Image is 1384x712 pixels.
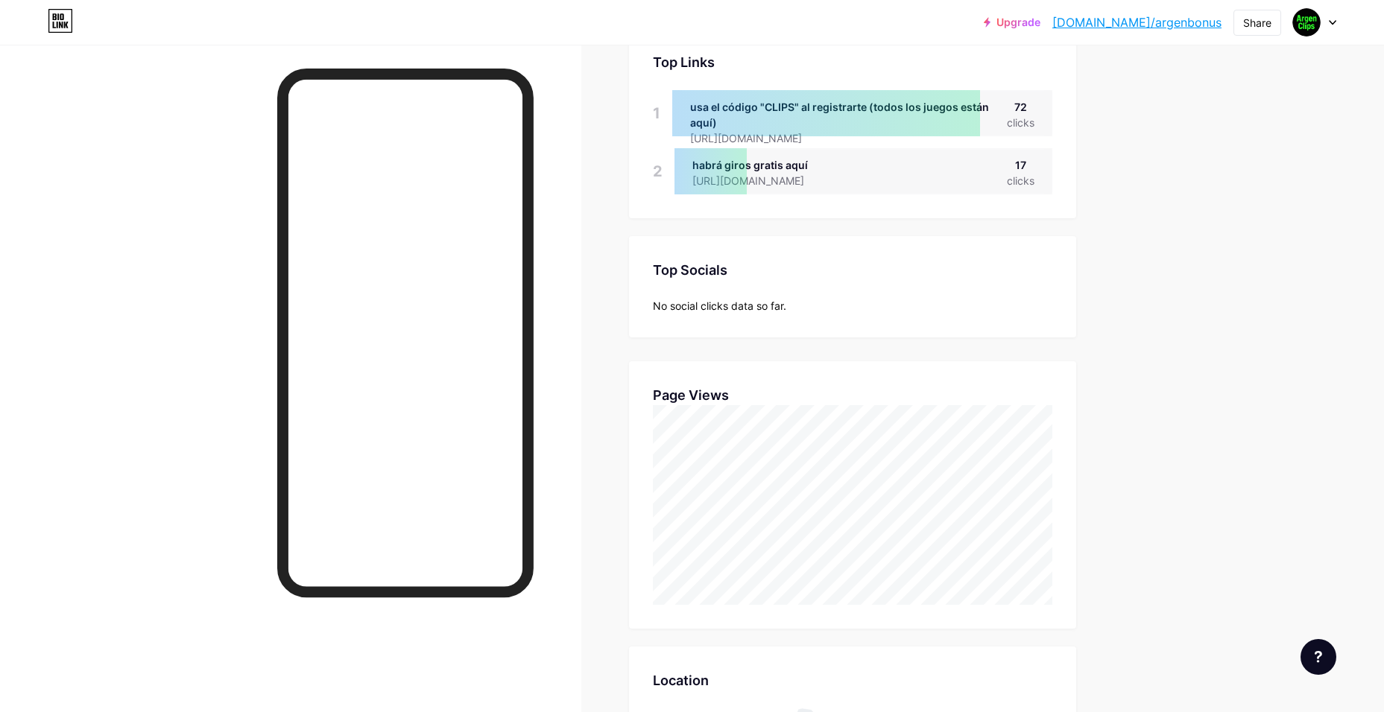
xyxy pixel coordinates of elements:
[1007,99,1034,115] div: 72
[653,90,660,136] div: 1
[1052,13,1222,31] a: [DOMAIN_NAME]/argenbonus
[653,148,663,194] div: 2
[1007,115,1034,130] div: clicks
[690,130,1007,146] div: [URL][DOMAIN_NAME]
[653,52,1052,72] div: Top Links
[653,385,1052,405] div: Page Views
[1007,173,1034,188] div: clicks
[653,670,1052,690] div: Location
[1243,15,1271,31] div: Share
[653,298,1052,314] div: No social clicks data so far.
[653,260,1052,280] div: Top Socials
[1292,8,1321,36] img: ocultoshorts
[1007,157,1034,173] div: 17
[692,157,828,173] div: habrá giros gratis aquí
[692,173,828,188] div: [URL][DOMAIN_NAME]
[984,16,1040,28] a: Upgrade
